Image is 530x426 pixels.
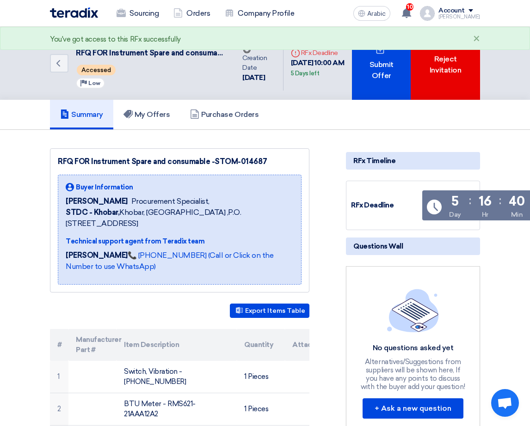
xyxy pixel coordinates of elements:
th: Attachments [285,329,333,361]
div: 5 [451,195,459,208]
font: Sourcing [129,8,159,19]
span: 10 [406,3,413,11]
img: empty_state_list.svg [387,289,439,332]
b: STDC - Khobar, [66,208,119,217]
div: You've got access to this RFx successfully [50,34,181,45]
td: 2 [50,393,68,425]
a: 📞 [PHONE_NUMBER] (Call or Click on the Number to use WhatsApp) [66,251,274,271]
div: : [499,192,501,209]
img: Teradix logo [50,7,98,18]
th: Quantity [237,329,285,361]
div: [DATE] [242,73,276,83]
div: 5 Days left [291,69,320,78]
div: RFx Deadline [351,200,420,211]
span: Procurement Specialist, [131,196,210,207]
font: Switch, Vibration - [PHONE_NUMBER] [124,367,186,386]
th: Manufacturer Part # [68,329,117,361]
div: No questions asked yet [359,343,467,353]
div: : [469,192,471,209]
div: Hr [482,210,488,219]
div: Open chat [491,389,519,417]
span: Low [88,80,100,86]
div: Account [438,7,465,15]
span: Arabic [367,11,386,17]
button: Export Items Table [230,304,309,318]
button: + Ask a new question [363,398,463,419]
img: profile_test.png [420,6,435,21]
a: Orders [166,3,217,24]
font: My Offers [135,110,170,119]
font: Summary [71,110,103,119]
font: Submit Offer [363,59,400,81]
span: Buyer Information [76,183,133,192]
font: Export Items Table [245,307,305,315]
div: Day [449,210,461,219]
button: Arabic [353,6,390,21]
div: Alternatives/Suggestions from suppliers will be shown here, If you have any points to discuss wit... [359,358,467,391]
font: Company Profile [238,8,294,19]
a: Summary [50,100,113,129]
font: Reject Invitation [423,54,468,76]
a: Purchase Orders [180,100,269,129]
div: 16 [479,195,491,208]
a: Sourcing [109,3,166,24]
strong: [PERSON_NAME] [66,251,128,260]
font: Questions Wall [353,242,403,250]
td: 1 Pieces [237,361,285,393]
div: 40 [509,195,524,208]
span: [PERSON_NAME] [66,196,128,207]
font: RFx Deadline [291,49,338,57]
td: 1 Pieces [237,393,285,425]
td: 1 [50,361,68,393]
th: # [50,329,68,361]
div: Technical support agent from Teradix team [66,237,294,246]
span: RFQ FOR Instrument Spare and consumable -STOM-014687 [76,49,224,58]
a: My Offers [113,100,180,129]
div: Min [511,210,523,219]
font: Orders [186,8,210,19]
font: Khobar, [GEOGRAPHIC_DATA] ,P.O. [STREET_ADDRESS] [66,208,241,228]
div: RFQ FOR Instrument Spare and consumable -STOM-014687 [58,156,302,167]
div: RFx Timeline [346,152,480,170]
font: Purchase Orders [201,110,259,119]
font: Creation Date [242,44,267,72]
div: × [473,34,480,45]
th: Item Description [117,329,237,361]
font: BTU Meter - RMS621-21AAA12A2 [124,400,196,419]
div: [PERSON_NAME] [438,14,480,19]
font: [DATE] 10:00 AM [291,59,345,67]
span: Accessed [77,65,116,75]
